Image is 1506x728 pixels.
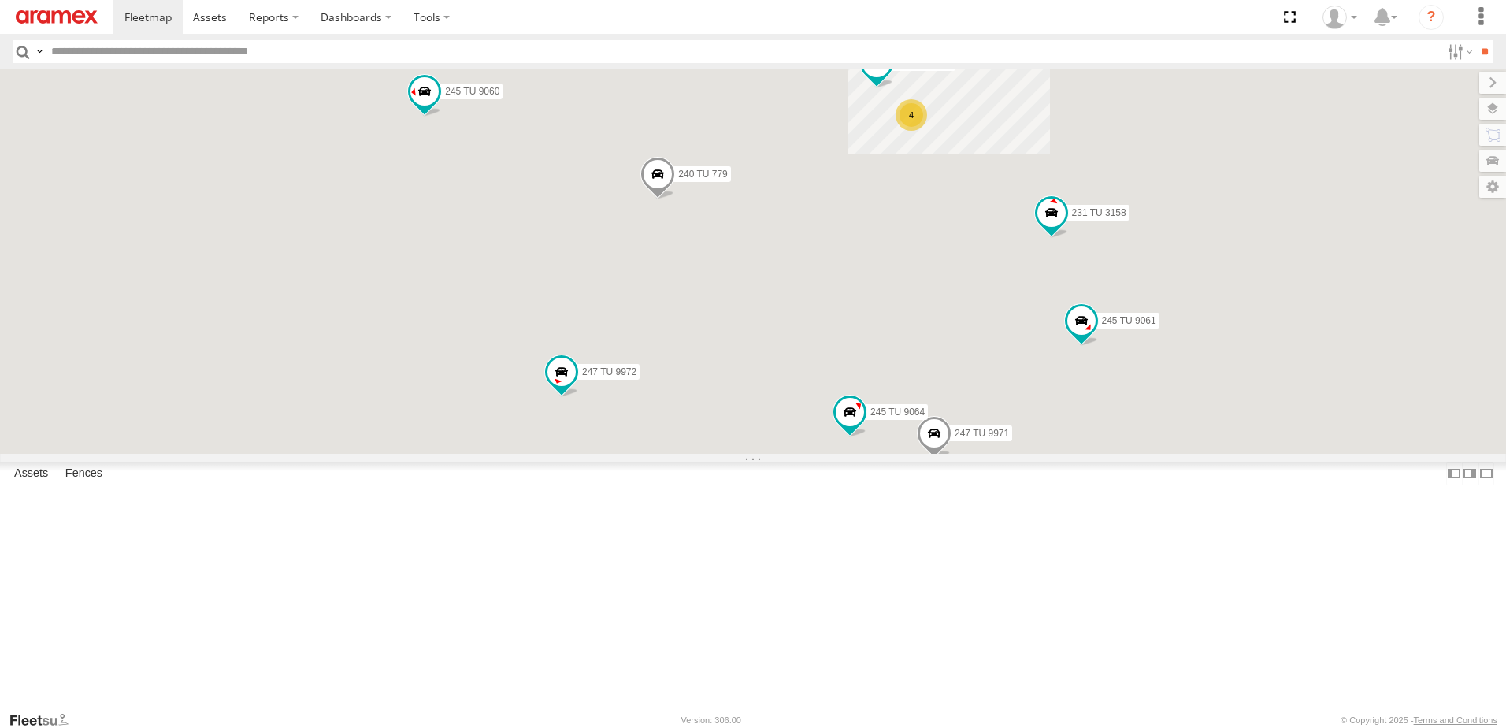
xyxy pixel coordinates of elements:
label: Hide Summary Table [1478,462,1494,485]
div: © Copyright 2025 - [1341,715,1497,725]
label: Map Settings [1479,176,1506,198]
label: Fences [57,462,110,485]
a: Visit our Website [9,712,81,728]
a: Terms and Conditions [1414,715,1497,725]
label: Assets [6,462,56,485]
label: Search Filter Options [1441,40,1475,63]
img: aramex-logo.svg [16,10,98,24]
label: Dock Summary Table to the Right [1462,462,1478,485]
span: 245 TU 9064 [870,407,925,418]
label: Dock Summary Table to the Left [1446,462,1462,485]
span: 247 TU 9971 [955,429,1009,440]
span: 245 TU 9060 [445,87,499,98]
div: Hichem Khachnaouni [1317,6,1363,29]
div: 4 [896,99,927,131]
div: Version: 306.00 [681,715,741,725]
span: 231 TU 3158 [1072,208,1126,219]
span: 240 TU 779 [678,169,728,180]
label: Search Query [33,40,46,63]
span: 247 TU 9972 [582,367,636,378]
i: ? [1419,5,1444,30]
span: 245 TU 9061 [1102,316,1156,327]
